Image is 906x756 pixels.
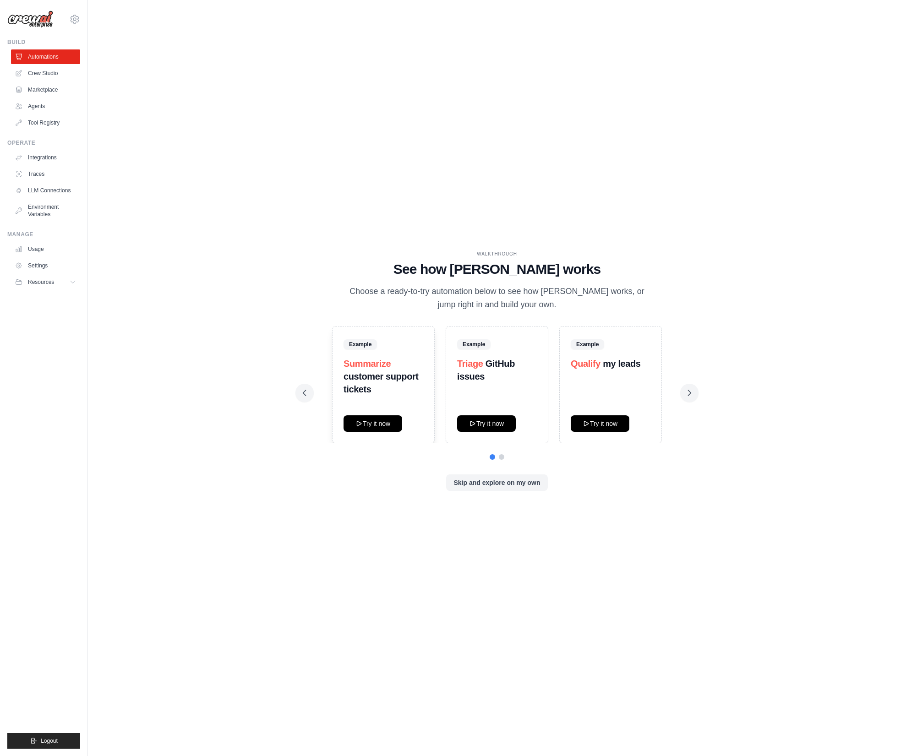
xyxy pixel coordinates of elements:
span: Example [457,339,491,349]
strong: GitHub issues [457,359,515,381]
a: Traces [11,167,80,181]
a: Usage [11,242,80,256]
div: WALKTHROUGH [303,250,691,257]
button: Try it now [457,415,516,432]
strong: customer support tickets [344,371,419,394]
button: Try it now [344,415,402,432]
strong: my leads [603,359,640,369]
a: LLM Connections [11,183,80,198]
a: Settings [11,258,80,273]
span: Example [571,339,604,349]
a: Crew Studio [11,66,80,81]
span: Logout [41,737,58,745]
span: Triage [457,359,483,369]
a: Environment Variables [11,200,80,222]
a: Agents [11,99,80,114]
div: Manage [7,231,80,238]
a: Marketplace [11,82,80,97]
span: Qualify [571,359,600,369]
img: Logo [7,11,53,28]
button: Try it now [571,415,629,432]
button: Resources [11,275,80,289]
button: Logout [7,733,80,749]
p: Choose a ready-to-try automation below to see how [PERSON_NAME] works, or jump right in and build... [343,285,651,312]
a: Integrations [11,150,80,165]
button: Skip and explore on my own [446,474,547,491]
div: Operate [7,139,80,147]
span: Summarize [344,359,391,369]
a: Tool Registry [11,115,80,130]
div: Build [7,38,80,46]
h1: See how [PERSON_NAME] works [303,261,691,277]
span: Resources [28,278,54,286]
span: Example [344,339,377,349]
a: Automations [11,49,80,64]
